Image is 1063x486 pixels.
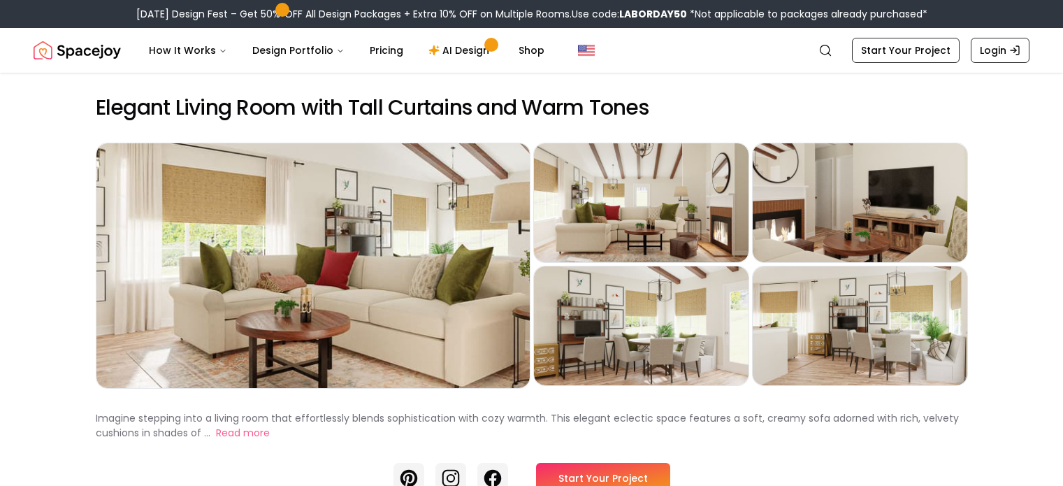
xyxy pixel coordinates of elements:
b: LABORDAY50 [619,7,687,21]
button: Read more [216,426,270,441]
a: Shop [507,36,556,64]
span: *Not applicable to packages already purchased* [687,7,927,21]
button: Design Portfolio [241,36,356,64]
a: Spacejoy [34,36,121,64]
a: Start Your Project [852,38,960,63]
p: Imagine stepping into a living room that effortlessly blends sophistication with cozy warmth. Thi... [96,411,959,440]
a: Pricing [359,36,414,64]
h2: Elegant Living Room with Tall Curtains and Warm Tones [96,95,968,120]
nav: Main [138,36,556,64]
span: Use code: [572,7,687,21]
div: [DATE] Design Fest – Get 50% OFF All Design Packages + Extra 10% OFF on Multiple Rooms. [136,7,927,21]
nav: Global [34,28,1029,73]
img: United States [578,42,595,59]
button: How It Works [138,36,238,64]
img: Spacejoy Logo [34,36,121,64]
a: AI Design [417,36,505,64]
a: Login [971,38,1029,63]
